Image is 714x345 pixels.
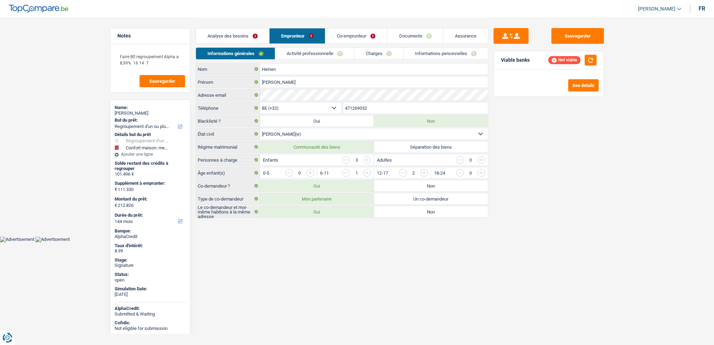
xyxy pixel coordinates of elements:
[632,3,681,15] a: [PERSON_NAME]
[115,306,186,311] div: AlphaCredit:
[548,56,580,64] div: Not viable
[638,6,675,12] span: [PERSON_NAME]
[115,212,184,218] label: Durée du prêt:
[115,272,186,277] div: Status:
[260,193,374,204] label: Mon partenaire
[263,171,269,175] label: 0-5
[263,158,278,162] label: Enfants
[196,193,260,204] label: Type de co-demandeur
[115,311,186,317] div: Submitted & Waiting
[387,28,443,43] a: Documents
[196,206,260,217] label: Le co-demandeur et moi-même habitons à la même adresse
[115,117,184,123] label: But du prêt:
[115,263,186,268] div: Signature
[270,28,325,43] a: Emprunteur
[149,79,175,83] span: Sauvegarder
[115,161,186,171] div: Solde restant des crédits à regrouper
[115,203,117,208] span: €
[501,57,530,63] div: Viable banks
[115,248,186,254] div: 8.99
[275,48,354,59] a: Activité professionnelle
[196,102,260,114] label: Téléphone
[115,196,184,202] label: Montant du prêt:
[196,154,260,165] label: Personnes à charge
[443,28,488,43] a: Assurance
[115,292,186,297] div: [DATE]
[196,89,260,101] label: Adresse email
[260,180,374,191] label: Oui
[196,128,260,140] label: État civil
[115,105,186,110] div: Name:
[115,243,186,249] div: Taux d'intérêt:
[196,180,260,191] label: Co-demandeur ?
[117,33,183,39] h5: Notes
[551,28,604,44] button: Sauvegarder
[196,76,260,88] label: Prénom
[196,141,260,153] label: Régime matrimonial
[196,115,260,127] label: Blacklisté ?
[115,286,186,292] div: Simulation Date:
[699,5,705,12] div: fr
[115,277,186,283] div: open
[196,28,269,43] a: Analyse des besoins
[196,167,260,178] label: Âge enfant(s)
[115,326,186,331] div: Not eligible for submission
[115,110,186,116] div: [PERSON_NAME]
[115,234,186,239] div: AlphaCredit
[196,48,275,59] a: Informations générales
[374,193,488,204] label: Un co-demandeur
[468,158,474,162] div: 0
[260,206,374,217] label: Oui
[325,28,387,43] a: Co-emprunteur
[568,79,599,92] button: See details
[354,48,403,59] a: Charges
[115,171,186,177] div: 101.496 €
[343,102,488,114] input: 401020304
[9,5,68,13] img: TopCompare Logo
[115,257,186,263] div: Stage:
[260,115,374,127] label: Oui
[35,237,70,242] img: Advertisement
[196,63,260,75] label: Nom
[115,152,186,157] div: Ajouter une ligne
[374,206,488,217] label: Non
[115,320,186,326] div: Cofidis:
[353,158,360,162] div: 3
[115,181,184,186] label: Supplément à emprunter:
[374,115,488,127] label: Non
[115,132,186,137] div: Détails but du prêt
[260,141,374,153] label: Communauté des biens
[403,48,488,59] a: Informations personnelles
[140,75,185,87] button: Sauvegarder
[115,187,117,192] span: €
[377,158,392,162] label: Adultes
[374,180,488,191] label: Non
[115,228,186,234] div: Banque:
[374,141,488,153] label: Séparation des biens
[297,171,303,175] div: 0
